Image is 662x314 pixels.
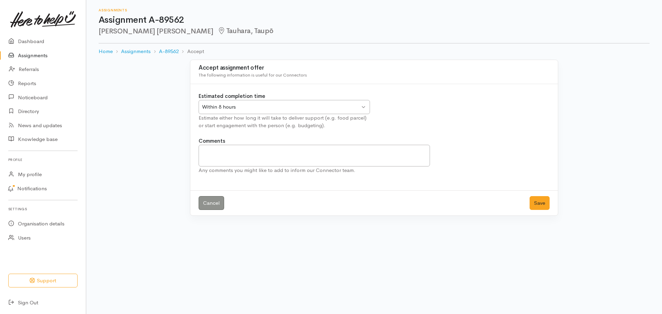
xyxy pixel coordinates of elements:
h6: Assignments [99,8,650,12]
h2: [PERSON_NAME] [PERSON_NAME] [99,27,650,35]
span: The following information is useful for our Connectors [199,72,307,78]
a: A-89562 [159,48,179,55]
span: Tauhara, Taupō [217,27,273,35]
h6: Settings [8,204,78,214]
div: Within 8 hours [202,103,360,111]
div: Estimate either how long it will take to deliver support (e.g. food parcel) or start engagement w... [199,114,370,130]
label: Comments [199,137,225,145]
h1: Assignment A-89562 [99,15,650,25]
button: Save [530,196,550,210]
h3: Accept assignment offer [199,65,550,71]
nav: breadcrumb [99,43,650,60]
a: Assignments [121,48,151,55]
label: Estimated completion time [199,92,265,100]
button: Support [8,274,78,288]
li: Accept [179,48,204,55]
a: Cancel [199,196,224,210]
div: Any comments you might like to add to inform our Connector team. [199,166,430,174]
a: Home [99,48,113,55]
h6: Profile [8,155,78,164]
